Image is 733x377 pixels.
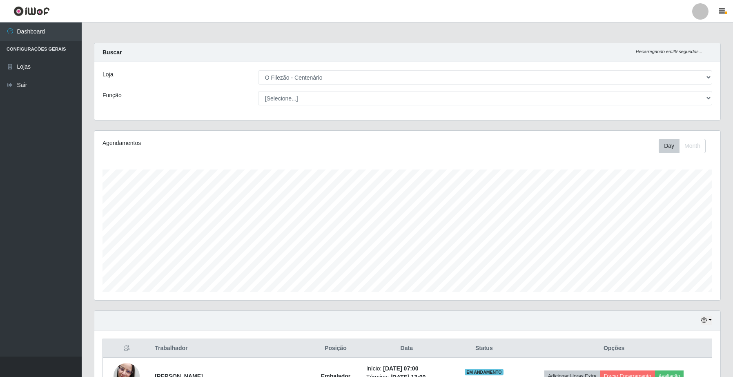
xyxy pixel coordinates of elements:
[452,339,516,358] th: Status
[679,139,706,153] button: Month
[13,6,50,16] img: CoreUI Logo
[310,339,361,358] th: Posição
[465,369,504,375] span: EM ANDAMENTO
[102,49,122,56] strong: Buscar
[659,139,712,153] div: Toolbar with button groups
[102,70,113,79] label: Loja
[659,139,680,153] button: Day
[102,139,350,147] div: Agendamentos
[102,91,122,100] label: Função
[383,365,418,372] time: [DATE] 07:00
[150,339,310,358] th: Trabalhador
[516,339,712,358] th: Opções
[361,339,452,358] th: Data
[366,364,447,373] li: Início:
[636,49,702,54] i: Recarregando em 29 segundos...
[659,139,706,153] div: First group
